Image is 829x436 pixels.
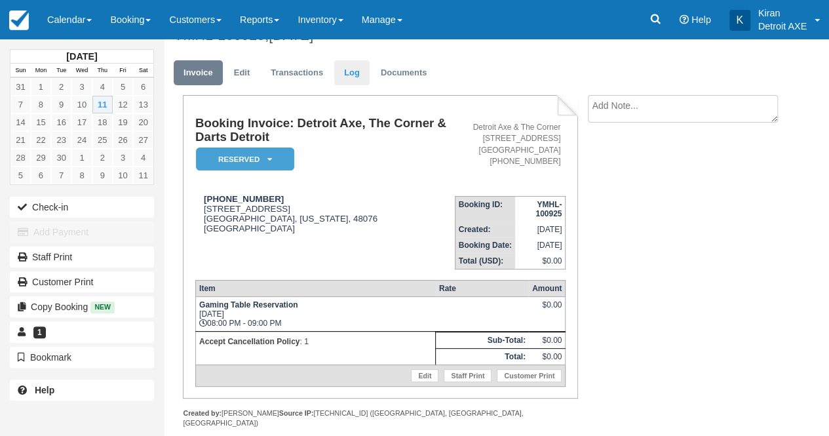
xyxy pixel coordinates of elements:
a: 11 [92,96,113,113]
a: 10 [71,96,92,113]
th: Rate [436,280,529,296]
a: 15 [31,113,51,131]
a: 6 [133,78,153,96]
a: 10 [113,167,133,184]
a: 13 [133,96,153,113]
th: Sub-Total: [436,332,529,348]
a: 11 [133,167,153,184]
a: 18 [92,113,113,131]
strong: Accept Cancellation Policy [199,337,299,346]
a: 30 [51,149,71,167]
a: 23 [51,131,71,149]
strong: Gaming Table Reservation [199,300,298,309]
th: Created: [455,222,515,237]
th: Wed [71,64,92,78]
h1: Booking Invoice: Detroit Axe, The Corner & Darts Detroit [195,117,455,144]
th: Sat [133,64,153,78]
button: Check-in [10,197,154,218]
a: 7 [51,167,71,184]
span: 1 [33,327,46,338]
a: 31 [10,78,31,96]
i: Help [680,15,689,24]
th: Thu [92,64,113,78]
a: 6 [31,167,51,184]
th: Total: [436,348,529,365]
th: Sun [10,64,31,78]
p: Kiran [758,7,807,20]
p: : 1 [199,335,432,348]
a: 26 [113,131,133,149]
a: 22 [31,131,51,149]
a: 27 [133,131,153,149]
strong: Created by: [183,409,222,417]
th: Item [195,280,435,296]
a: 2 [51,78,71,96]
a: Documents [371,60,437,86]
a: 1 [71,149,92,167]
th: Fri [113,64,133,78]
strong: Source IP: [279,409,314,417]
a: Invoice [174,60,223,86]
a: Edit [411,369,438,382]
button: Add Payment [10,222,154,243]
a: 1 [10,321,154,342]
a: 3 [71,78,92,96]
div: K [729,10,750,31]
a: 28 [10,149,31,167]
div: $0.00 [532,300,562,320]
a: Customer Print [497,369,562,382]
a: Staff Print [10,247,154,268]
strong: [PHONE_NUMBER] [204,194,284,204]
th: Booking ID: [455,196,515,222]
a: 9 [51,96,71,113]
a: 3 [113,149,133,167]
a: 29 [31,149,51,167]
a: 24 [71,131,92,149]
td: [DATE] 08:00 PM - 09:00 PM [195,296,435,331]
button: Bookmark [10,347,154,368]
a: 16 [51,113,71,131]
th: Amount [529,280,566,296]
div: [PERSON_NAME] [TECHNICAL_ID] ([GEOGRAPHIC_DATA], [GEOGRAPHIC_DATA], [GEOGRAPHIC_DATA]) [183,408,577,428]
a: 12 [113,96,133,113]
th: Booking Date: [455,237,515,253]
a: 2 [92,149,113,167]
a: Customer Print [10,271,154,292]
a: 21 [10,131,31,149]
a: 4 [92,78,113,96]
a: 5 [113,78,133,96]
a: 19 [113,113,133,131]
td: [DATE] [515,237,566,253]
img: checkfront-main-nav-mini-logo.png [9,10,29,30]
th: Mon [31,64,51,78]
a: 5 [10,167,31,184]
strong: YMHL-100925 [535,200,562,218]
th: Total (USD): [455,253,515,269]
a: Log [334,60,370,86]
td: $0.00 [529,332,566,348]
button: Copy Booking New [10,296,154,317]
a: 9 [92,167,113,184]
a: 17 [71,113,92,131]
td: $0.00 [529,348,566,365]
th: Tue [51,64,71,78]
p: Detroit AXE [758,20,807,33]
a: 20 [133,113,153,131]
a: 8 [71,167,92,184]
a: 8 [31,96,51,113]
a: Edit [224,60,260,86]
a: 7 [10,96,31,113]
a: 4 [133,149,153,167]
a: Staff Print [444,369,492,382]
a: 14 [10,113,31,131]
b: Help [35,385,54,395]
div: [STREET_ADDRESS] [GEOGRAPHIC_DATA], [US_STATE], 48076 [GEOGRAPHIC_DATA] [195,194,455,250]
span: New [90,302,115,313]
strong: [DATE] [66,51,97,62]
td: $0.00 [515,253,566,269]
td: [DATE] [515,222,566,237]
a: Reserved [195,147,290,171]
span: Help [691,14,711,25]
a: 1 [31,78,51,96]
a: 25 [92,131,113,149]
